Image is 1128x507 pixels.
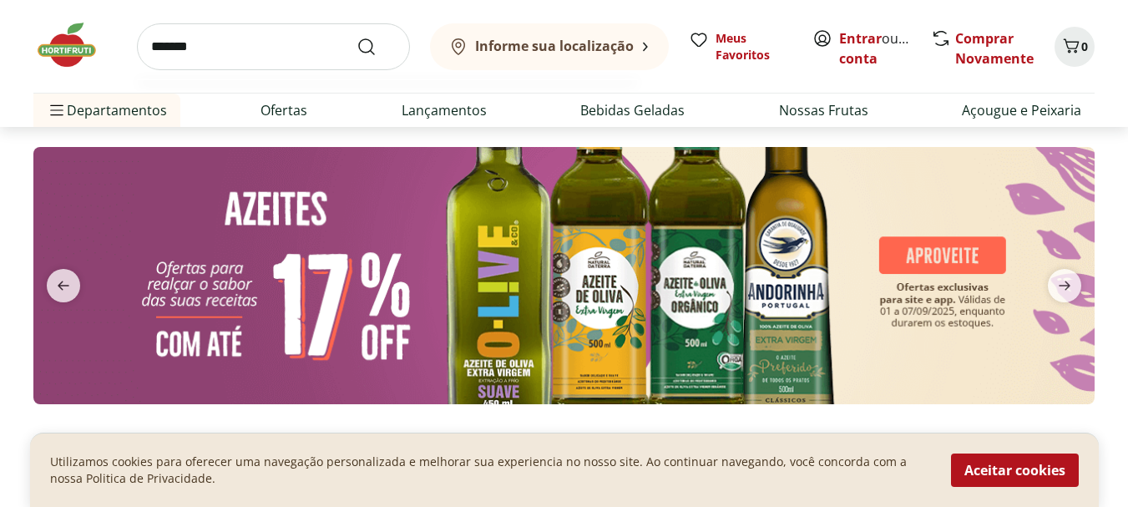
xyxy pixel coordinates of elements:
[430,23,669,70] button: Informe sua localização
[33,20,117,70] img: Hortifruti
[583,418,596,458] button: Go to page 6 from fs-carousel
[596,418,610,458] button: Go to page 7 from fs-carousel
[962,100,1081,120] a: Açougue e Peixaria
[689,30,792,63] a: Meus Favoritos
[951,454,1079,487] button: Aceitar cookies
[839,29,931,68] a: Criar conta
[519,418,543,458] button: Current page from fs-carousel
[839,29,882,48] a: Entrar
[47,90,167,130] span: Departamentos
[402,100,487,120] a: Lançamentos
[1034,269,1095,302] button: next
[357,37,397,57] button: Submit Search
[556,418,569,458] button: Go to page 4 from fs-carousel
[1055,27,1095,67] button: Carrinho
[543,418,556,458] button: Go to page 3 from fs-carousel
[779,100,868,120] a: Nossas Frutas
[716,30,792,63] span: Meus Favoritos
[475,37,634,55] b: Informe sua localização
[1081,38,1088,54] span: 0
[50,454,931,487] p: Utilizamos cookies para oferecer uma navegação personalizada e melhorar sua experiencia no nosso ...
[47,90,67,130] button: Menu
[580,100,685,120] a: Bebidas Geladas
[610,418,623,458] button: Go to page 8 from fs-carousel
[261,100,307,120] a: Ofertas
[137,23,410,70] input: search
[33,147,1095,404] img: azeites
[506,418,519,458] button: Go to page 1 from fs-carousel
[839,28,913,68] span: ou
[569,418,583,458] button: Go to page 5 from fs-carousel
[955,29,1034,68] a: Comprar Novamente
[33,269,94,302] button: previous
